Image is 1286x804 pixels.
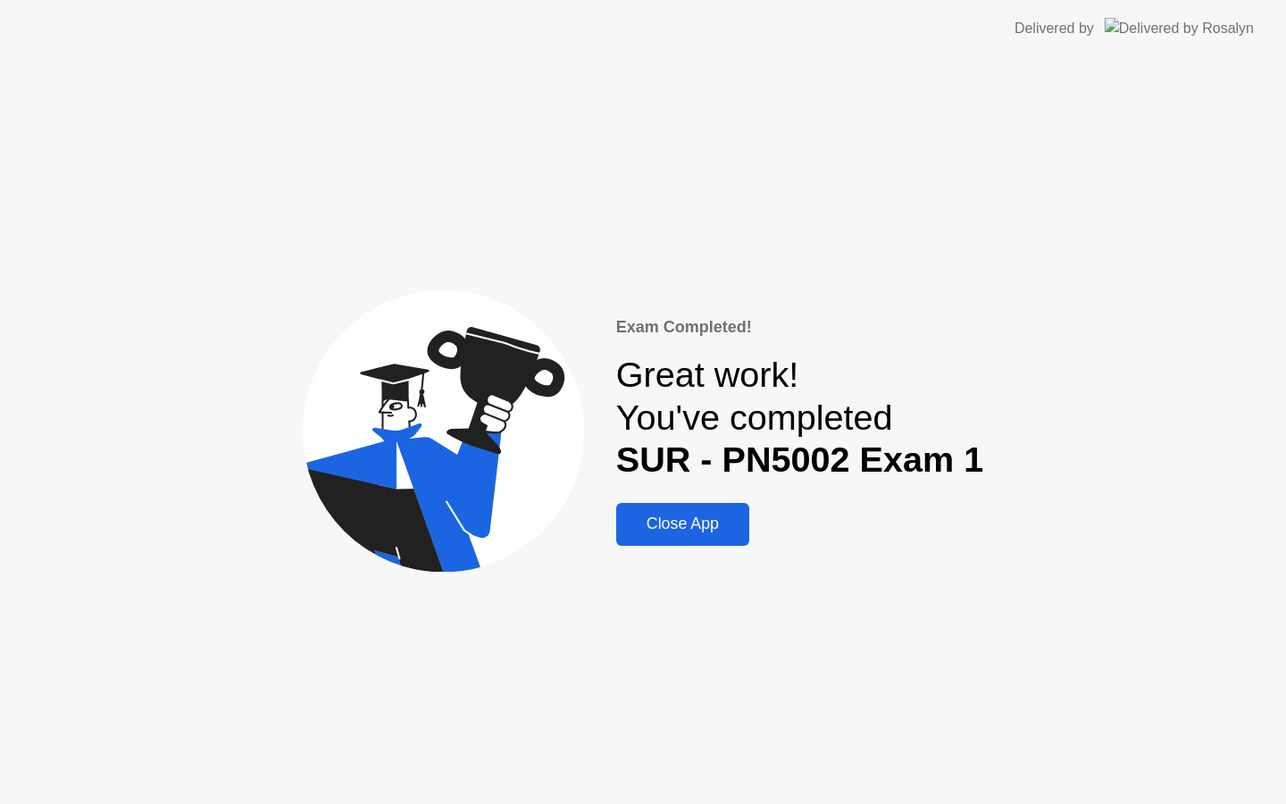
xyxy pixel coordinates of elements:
b: SUR - PN5002 Exam 1 [616,440,983,479]
button: Close App [616,503,749,546]
div: Great work! You've completed [616,354,983,482]
img: Delivered by Rosalyn [1105,18,1254,38]
div: Delivered by [1015,18,1094,39]
div: Exam Completed! [616,315,983,339]
div: Close App [622,515,744,533]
